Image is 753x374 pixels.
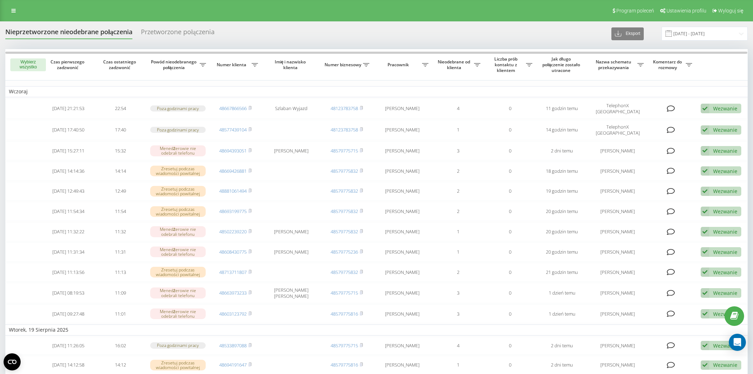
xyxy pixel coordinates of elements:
[484,263,536,282] td: 0
[373,263,432,282] td: [PERSON_NAME]
[373,337,432,354] td: [PERSON_NAME]
[432,305,484,323] td: 3
[150,166,206,176] div: Zresetuj podczas wiadomości powitalnej
[94,337,146,354] td: 16:02
[42,162,94,181] td: [DATE] 14:14:36
[331,269,358,275] a: 48579775832
[262,243,321,261] td: [PERSON_NAME]
[325,62,363,68] span: Numer biznesowy
[713,228,737,235] div: Wezwanie
[150,59,199,70] span: Powód nieodebranego połączenia
[484,305,536,323] td: 0
[432,222,484,241] td: 1
[536,99,588,119] td: 11 godzin temu
[536,263,588,282] td: 21 godzin temu
[219,228,247,235] a: 48502239220
[150,226,206,237] div: Menedżerowie nie odebrali telefonu
[150,287,206,298] div: Menedżerowie nie odebrali telefonu
[42,120,94,140] td: [DATE] 17:40:50
[484,162,536,181] td: 0
[100,59,141,70] span: Czas ostatniego zadzwonić
[536,243,588,261] td: 20 godzin temu
[588,99,647,119] td: TelephonX [GEOGRAPHIC_DATA]
[94,162,146,181] td: 14:14
[436,59,474,70] span: Nieodebrane od klienta
[484,222,536,241] td: 0
[219,208,247,214] a: 48693199775
[373,162,432,181] td: [PERSON_NAME]
[150,145,206,156] div: Menedżerowie nie odebrali telefonu
[484,120,536,140] td: 0
[219,188,247,194] a: 48881061494
[94,263,146,282] td: 11:13
[591,59,637,70] span: Nazwa schematu przekazywania
[588,202,647,221] td: [PERSON_NAME]
[484,202,536,221] td: 0
[484,337,536,354] td: 0
[331,126,358,133] a: 48123783758
[536,305,588,323] td: 1 dzień temu
[432,263,484,282] td: 2
[42,305,94,323] td: [DATE] 09:27:48
[268,59,315,70] span: Imię i nazwisko klienta
[484,182,536,201] td: 0
[219,105,247,111] a: 48667866566
[42,283,94,303] td: [DATE] 08:19:53
[150,360,206,370] div: Zresetuj podczas wiadomości powitalnej
[262,99,321,119] td: Szlaban Wyjazd
[331,362,358,368] a: 48579775816
[219,269,247,275] a: 48713711807
[432,283,484,303] td: 3
[94,141,146,160] td: 15:32
[331,168,358,174] a: 48579775832
[588,337,647,354] td: [PERSON_NAME]
[219,168,247,174] a: 48669426881
[48,59,89,70] span: Czas pierwszego zadzwonić
[150,127,206,133] div: Poza godzinami pracy
[373,283,432,303] td: [PERSON_NAME]
[5,28,132,39] div: Nieprzetworzone nieodebrane połączenia
[713,168,737,175] div: Wezwanie
[94,120,146,140] td: 17:40
[484,99,536,119] td: 0
[141,28,215,39] div: Przetworzone połączenia
[484,141,536,160] td: 0
[611,27,644,40] button: Eksport
[667,8,706,14] span: Ustawienia profilu
[713,208,737,215] div: Wezwanie
[432,337,484,354] td: 4
[331,147,358,154] a: 48579775715
[94,283,146,303] td: 11:09
[42,263,94,282] td: [DATE] 11:13:56
[42,337,94,354] td: [DATE] 11:26:05
[488,56,526,73] span: Liczba prób kontaktu z klientem
[432,120,484,140] td: 1
[713,311,737,317] div: Wezwanie
[713,188,737,194] div: Wezwanie
[588,283,647,303] td: [PERSON_NAME]
[262,141,321,160] td: [PERSON_NAME]
[588,162,647,181] td: [PERSON_NAME]
[5,324,748,335] td: Wtorek, 19 Sierpnia 2025
[376,62,422,68] span: Pracownik
[536,337,588,354] td: 2 dni temu
[331,228,358,235] a: 48579775832
[219,342,247,349] a: 48533897088
[373,120,432,140] td: [PERSON_NAME]
[150,267,206,277] div: Zresetuj podczas wiadomości powitalnej
[616,8,654,14] span: Program poleceń
[373,141,432,160] td: [PERSON_NAME]
[150,105,206,111] div: Poza godzinami pracy
[373,222,432,241] td: [PERSON_NAME]
[713,342,737,349] div: Wezwanie
[651,59,686,70] span: Komentarz do rozmowy
[588,120,647,140] td: TelephonX [GEOGRAPHIC_DATA]
[536,120,588,140] td: 14 godzin temu
[588,243,647,261] td: [PERSON_NAME]
[94,202,146,221] td: 11:54
[94,243,146,261] td: 11:31
[713,362,737,368] div: Wezwanie
[42,99,94,119] td: [DATE] 21:21:53
[219,311,247,317] a: 48603123792
[331,208,358,214] a: 48579775832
